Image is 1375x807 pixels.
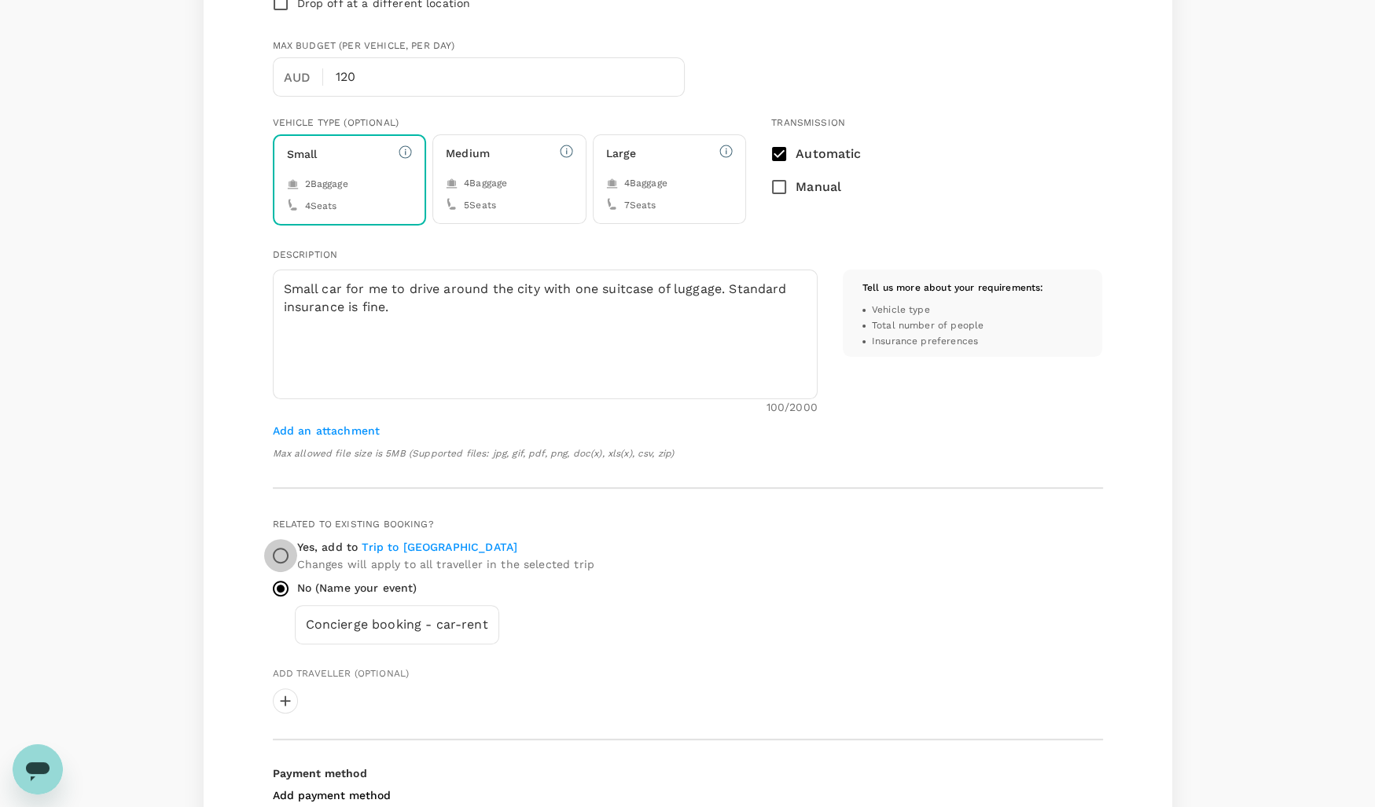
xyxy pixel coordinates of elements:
p: Manual [796,178,841,196]
span: Total number of people [872,318,983,334]
span: Trip to [GEOGRAPHIC_DATA] [362,541,517,553]
span: 4 Baggage [624,176,667,192]
h6: Yes, add to [297,539,594,556]
span: 4 Seats [305,199,337,215]
span: Related to existing booking? [273,519,434,530]
div: Transmission [771,116,873,131]
p: Changes will apply to all traveller in the selected trip [297,556,594,572]
p: Automatic [796,145,861,163]
span: 7 Seats [624,198,656,214]
span: Tell us more about your requirements: [862,282,1044,293]
span: 2 Baggage [305,177,348,193]
span: 5 Seats [464,198,496,214]
h6: Payment method [273,765,1103,783]
span: Add an attachment [273,424,381,437]
iframe: Button to launch messaging window [13,744,63,794]
h6: No (Name your event) [297,580,417,597]
div: Max Budget (per vehicle, per day) [273,39,685,54]
p: AUD [284,68,322,87]
p: Add payment method [273,787,391,803]
span: Add traveller (optional) [273,668,410,679]
span: 4 Baggage [464,176,507,192]
div: Vehicle type (optional) [273,116,747,131]
span: Max allowed file size is 5MB (Supported files: jpg, gif, pdf, png, doc(x), xls(x), csv, zip) [273,448,675,459]
span: Insurance preferences [872,334,978,350]
p: 100 /2000 [767,399,818,415]
h6: Large [606,145,637,163]
h6: Medium [446,145,490,163]
h6: Small [287,146,318,163]
textarea: Small car for me to drive around the city with one suitcase of luggage. Standard insurance is fine. [273,270,818,399]
span: Vehicle type [872,303,930,318]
